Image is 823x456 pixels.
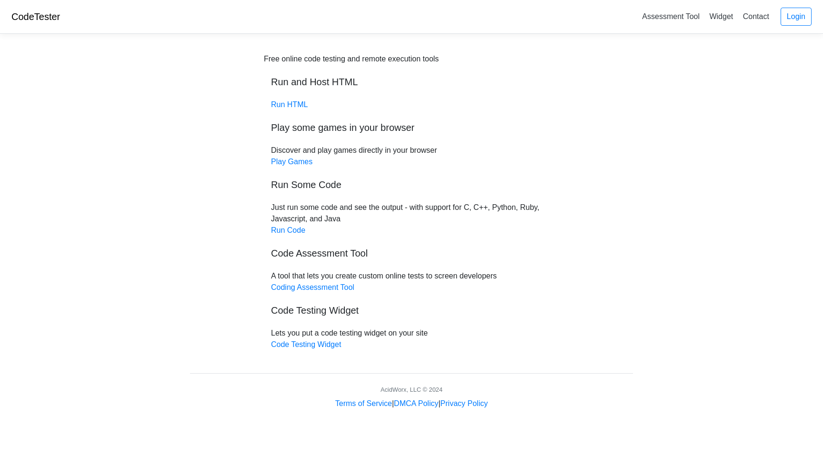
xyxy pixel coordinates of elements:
[381,385,442,394] div: AcidWorx, LLC © 2024
[264,53,559,350] div: Discover and play games directly in your browser Just run some code and see the output - with sup...
[739,9,773,24] a: Contact
[781,8,812,26] a: Login
[271,248,552,259] h5: Code Assessment Tool
[271,283,354,291] a: Coding Assessment Tool
[271,76,552,88] h5: Run and Host HTML
[441,399,488,407] a: Privacy Policy
[264,53,439,65] div: Free online code testing and remote execution tools
[335,399,392,407] a: Terms of Service
[11,11,60,22] a: CodeTester
[271,122,552,133] h5: Play some games in your browser
[271,179,552,190] h5: Run Some Code
[271,226,305,234] a: Run Code
[271,340,341,348] a: Code Testing Widget
[705,9,737,24] a: Widget
[271,158,312,166] a: Play Games
[335,398,488,409] div: | |
[638,9,703,24] a: Assessment Tool
[394,399,438,407] a: DMCA Policy
[271,305,552,316] h5: Code Testing Widget
[271,100,308,109] a: Run HTML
